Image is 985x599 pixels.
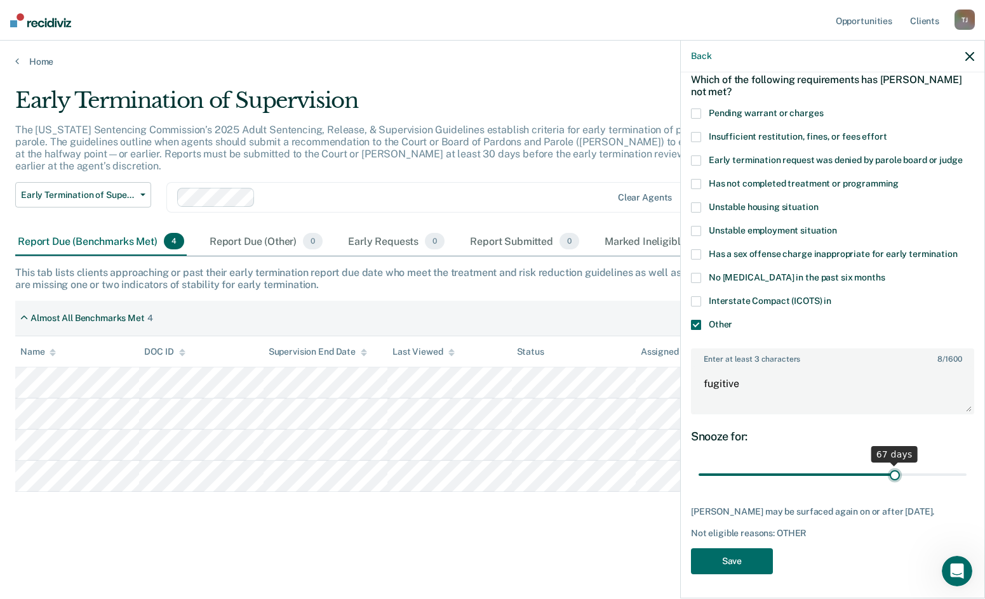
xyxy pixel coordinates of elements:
[691,528,974,539] div: Not eligible reasons: OTHER
[15,88,754,124] div: Early Termination of Supervision
[709,202,818,212] span: Unstable housing situation
[691,506,974,517] div: [PERSON_NAME] may be surfaced again on or after [DATE].
[641,346,700,357] div: Assigned to
[691,548,773,574] button: Save
[709,272,885,282] span: No [MEDICAL_DATA] in the past six months
[871,446,918,463] div: 67 days
[467,228,582,256] div: Report Submitted
[942,556,972,586] iframe: Intercom live chat
[937,355,942,364] span: 8
[15,267,970,291] div: This tab lists clients approaching or past their early termination report due date who meet the t...
[709,131,887,142] span: Insufficient restitution, fines, or fees effort
[709,155,962,165] span: Early termination request was denied by parole board or judge
[692,350,973,364] label: Enter at least 3 characters
[269,346,367,357] div: Supervision End Date
[709,108,823,118] span: Pending warrant or charges
[691,430,974,444] div: Snooze for:
[937,355,962,364] span: / 1600
[692,366,973,413] textarea: fugitive
[618,192,672,203] div: Clear agents
[30,313,145,324] div: Almost All Benchmarks Met
[207,228,325,256] div: Report Due (Other)
[602,228,715,256] div: Marked Ineligible
[164,233,184,249] span: 4
[709,178,899,188] span: Has not completed treatment or programming
[560,233,579,249] span: 0
[20,346,56,357] div: Name
[345,228,447,256] div: Early Requests
[15,228,187,256] div: Report Due (Benchmarks Met)
[709,225,837,235] span: Unstable employment situation
[15,124,751,173] p: The [US_STATE] Sentencing Commission’s 2025 Adult Sentencing, Release, & Supervision Guidelines e...
[691,51,711,62] button: Back
[691,63,974,108] div: Which of the following requirements has [PERSON_NAME] not met?
[425,233,445,249] span: 0
[955,10,975,30] div: T J
[144,346,185,357] div: DOC ID
[147,313,153,324] div: 4
[10,13,71,27] img: Recidiviz
[709,249,958,259] span: Has a sex offense charge inappropriate for early termination
[303,233,323,249] span: 0
[709,296,831,306] span: Interstate Compact (ICOTS) in
[392,346,454,357] div: Last Viewed
[21,190,135,201] span: Early Termination of Supervision
[517,346,544,357] div: Status
[15,56,970,67] a: Home
[709,319,732,329] span: Other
